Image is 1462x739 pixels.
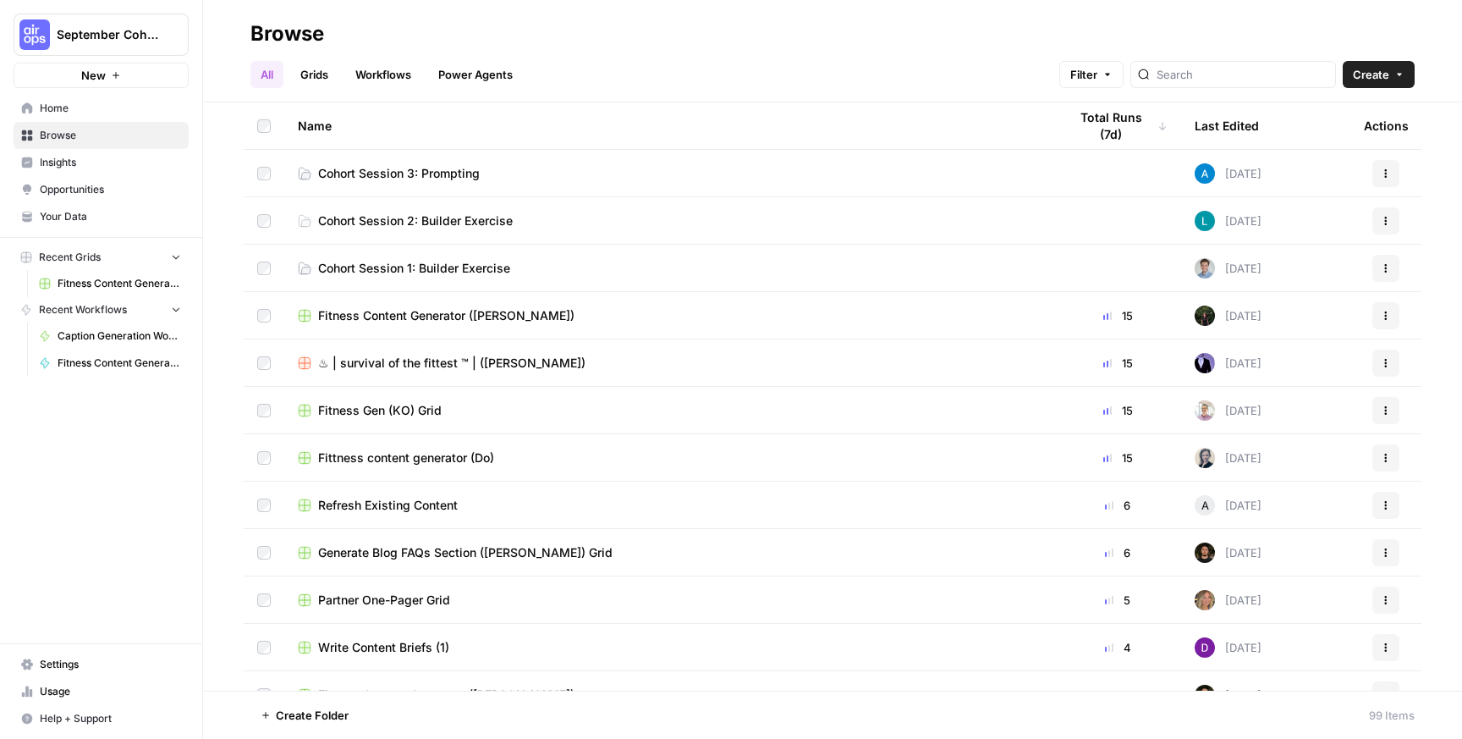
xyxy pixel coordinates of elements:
[276,707,349,724] span: Create Folder
[1195,637,1215,658] img: x87odwm75j6mrgqvqpjakro4pmt4
[318,687,574,703] span: Fitness Content Generator ([PERSON_NAME])
[250,20,324,47] div: Browse
[1195,211,1215,231] img: k0a6gqpjs5gv5ayba30r5s721kqg
[318,544,613,561] span: Generate Blog FAQs Section ([PERSON_NAME]) Grid
[14,651,189,678] a: Settings
[1195,448,1261,468] div: [DATE]
[298,544,1041,561] a: Generate Blog FAQs Section ([PERSON_NAME]) Grid
[1070,66,1097,83] span: Filter
[1353,66,1389,83] span: Create
[1068,639,1168,656] div: 4
[298,497,1041,514] a: Refresh Existing Content
[1195,685,1215,705] img: yb40j7jvyap6bv8k3d2kukw6raee
[1195,590,1261,610] div: [DATE]
[318,402,442,419] span: Fitness Gen (KO) Grid
[318,592,450,609] span: Partner One-Pager Grid
[1195,211,1261,231] div: [DATE]
[290,61,338,88] a: Grids
[14,14,189,56] button: Workspace: September Cohort
[1195,306,1215,326] img: k4mb3wfmxkkgbto4d7hszpobafmc
[14,203,189,230] a: Your Data
[40,657,181,672] span: Settings
[39,250,101,265] span: Recent Grids
[58,356,181,371] span: Fitness Content Generator ([PERSON_NAME])
[1068,592,1168,609] div: 5
[40,684,181,699] span: Usage
[40,182,181,197] span: Opportunities
[58,276,181,291] span: Fitness Content Generator ([PERSON_NAME])
[298,402,1041,419] a: Fitness Gen (KO) Grid
[19,19,50,50] img: September Cohort Logo
[40,128,181,143] span: Browse
[1364,102,1409,149] div: Actions
[298,307,1041,324] a: Fitness Content Generator ([PERSON_NAME])
[14,95,189,122] a: Home
[318,260,510,277] span: Cohort Session 1: Builder Exercise
[1195,306,1261,326] div: [DATE]
[1068,355,1168,372] div: 15
[1068,497,1168,514] div: 6
[1195,495,1261,516] div: [DATE]
[318,449,494,466] span: Fittness content generator (Do)
[298,102,1041,149] div: Name
[1068,544,1168,561] div: 6
[14,297,189,323] button: Recent Workflows
[1068,449,1168,466] div: 15
[318,165,480,182] span: Cohort Session 3: Prompting
[31,323,189,350] a: Caption Generation Workflow Sample
[1195,258,1215,279] img: jfqs3079v2d0ynct2zz6w6q7w8l7
[14,176,189,203] a: Opportunities
[1068,402,1168,419] div: 15
[31,270,189,297] a: Fitness Content Generator ([PERSON_NAME])
[58,328,181,344] span: Caption Generation Workflow Sample
[250,61,283,88] a: All
[1195,448,1215,468] img: 2n4aznk1nq3j315p2jgzsow27iki
[318,497,458,514] span: Refresh Existing Content
[39,302,127,317] span: Recent Workflows
[14,149,189,176] a: Insights
[1068,687,1168,703] div: 3
[1059,61,1124,88] button: Filter
[1195,637,1261,658] div: [DATE]
[318,212,513,229] span: Cohort Session 2: Builder Exercise
[31,350,189,377] a: Fitness Content Generator ([PERSON_NAME])
[1195,353,1261,373] div: [DATE]
[298,639,1041,656] a: Write Content Briefs (1)
[1195,590,1215,610] img: 8rfigfr8trd3cogh2dvqan1u3q31
[40,101,181,116] span: Home
[1068,102,1168,149] div: Total Runs (7d)
[1343,61,1415,88] button: Create
[1157,66,1328,83] input: Search
[318,355,585,372] span: ♨︎ | survival of the fittest ™ | ([PERSON_NAME])
[14,705,189,732] button: Help + Support
[298,592,1041,609] a: Partner One-Pager Grid
[14,678,189,705] a: Usage
[1195,400,1215,421] img: rnewfn8ozkblbv4ke1ie5hzqeirw
[345,61,421,88] a: Workflows
[1195,685,1261,705] div: [DATE]
[298,260,1041,277] a: Cohort Session 1: Builder Exercise
[318,307,574,324] span: Fitness Content Generator ([PERSON_NAME])
[40,209,181,224] span: Your Data
[57,26,159,43] span: September Cohort
[1195,543,1261,563] div: [DATE]
[14,245,189,270] button: Recent Grids
[298,165,1041,182] a: Cohort Session 3: Prompting
[14,63,189,88] button: New
[1195,102,1259,149] div: Last Edited
[40,711,181,726] span: Help + Support
[1195,163,1215,184] img: o3cqybgnmipr355j8nz4zpq1mc6x
[40,155,181,170] span: Insights
[298,687,1041,703] a: Fitness Content Generator ([PERSON_NAME])
[1195,258,1261,279] div: [DATE]
[1201,497,1209,514] span: A
[298,355,1041,372] a: ♨︎ | survival of the fittest ™ | ([PERSON_NAME])
[1369,707,1415,724] div: 99 Items
[428,61,523,88] a: Power Agents
[318,639,449,656] span: Write Content Briefs (1)
[1195,400,1261,421] div: [DATE]
[1195,163,1261,184] div: [DATE]
[298,212,1041,229] a: Cohort Session 2: Builder Exercise
[1195,543,1215,563] img: yb40j7jvyap6bv8k3d2kukw6raee
[81,67,106,84] span: New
